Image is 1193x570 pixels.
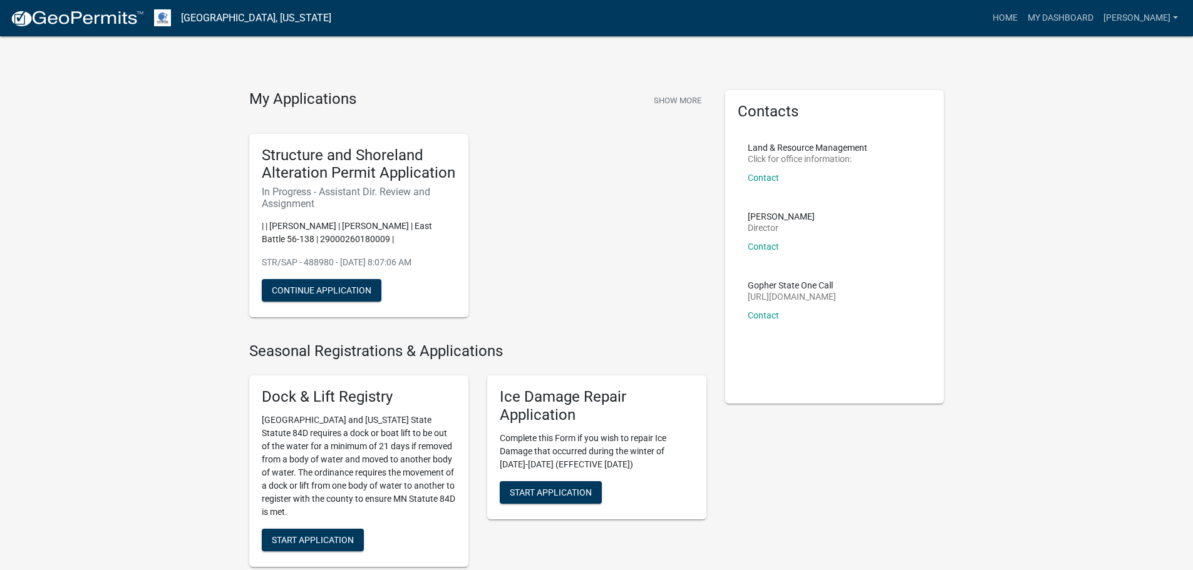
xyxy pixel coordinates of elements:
h6: In Progress - Assistant Dir. Review and Assignment [262,186,456,210]
a: Contact [748,173,779,183]
h5: Contacts [738,103,932,121]
h5: Dock & Lift Registry [262,388,456,406]
button: Continue Application [262,279,381,302]
p: [URL][DOMAIN_NAME] [748,292,836,301]
h5: Ice Damage Repair Application [500,388,694,424]
img: Otter Tail County, Minnesota [154,9,171,26]
button: Show More [649,90,706,111]
a: Contact [748,242,779,252]
p: Complete this Form if you wish to repair Ice Damage that occurred during the winter of [DATE]-[DA... [500,432,694,471]
p: | | [PERSON_NAME] | [PERSON_NAME] | East Battle 56-138 | 29000260180009 | [262,220,456,246]
h4: Seasonal Registrations & Applications [249,342,706,360]
p: Land & Resource Management [748,143,867,152]
p: Director [748,223,815,232]
h4: My Applications [249,90,356,109]
p: Gopher State One Call [748,281,836,290]
p: [PERSON_NAME] [748,212,815,221]
a: [PERSON_NAME] [1098,6,1183,30]
span: Start Application [272,535,354,545]
p: [GEOGRAPHIC_DATA] and [US_STATE] State Statute 84D requires a dock or boat lift to be out of the ... [262,414,456,519]
button: Start Application [500,481,602,504]
a: [GEOGRAPHIC_DATA], [US_STATE] [181,8,331,29]
a: Contact [748,310,779,320]
a: Home [988,6,1023,30]
span: Start Application [510,487,592,497]
h5: Structure and Shoreland Alteration Permit Application [262,146,456,183]
p: Click for office information: [748,155,867,163]
a: My Dashboard [1023,6,1098,30]
button: Start Application [262,529,364,551]
p: STR/SAP - 488980 - [DATE] 8:07:06 AM [262,256,456,269]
